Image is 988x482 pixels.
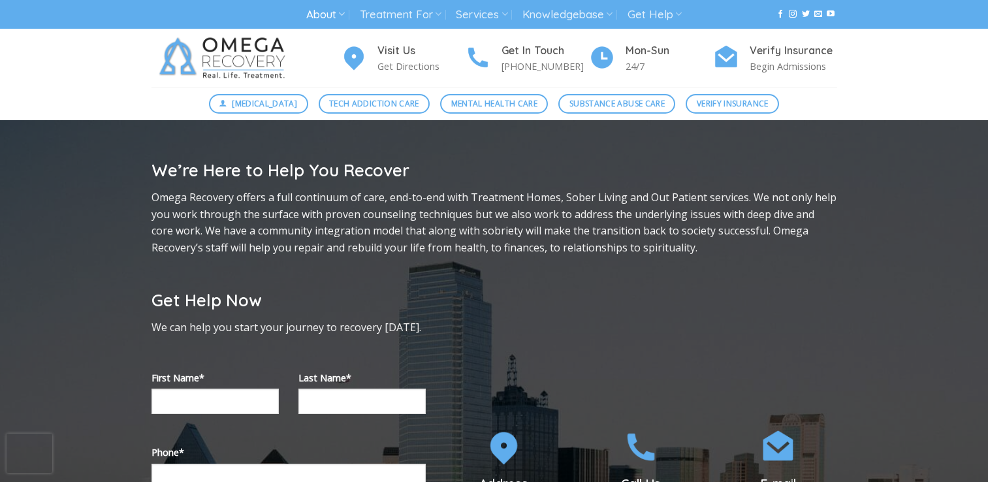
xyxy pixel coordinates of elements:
span: Mental Health Care [451,97,537,110]
a: Visit Us Get Directions [341,42,465,74]
a: Follow on YouTube [827,10,835,19]
span: Tech Addiction Care [329,97,419,110]
h2: We’re Here to Help You Recover [151,159,837,181]
a: Treatment For [360,3,441,27]
h4: Get In Touch [502,42,589,59]
p: Begin Admissions [750,59,837,74]
h4: Mon-Sun [626,42,713,59]
a: Knowledgebase [522,3,613,27]
a: About [306,3,345,27]
h4: Verify Insurance [750,42,837,59]
p: Get Directions [377,59,465,74]
p: We can help you start your journey to recovery [DATE]. [151,319,426,336]
a: Follow on Twitter [802,10,810,19]
p: Omega Recovery offers a full continuum of care, end-to-end with Treatment Homes, Sober Living and... [151,189,837,256]
label: First Name* [151,370,279,385]
a: Follow on Facebook [776,10,784,19]
a: Substance Abuse Care [558,94,675,114]
h4: Visit Us [377,42,465,59]
a: Services [456,3,507,27]
a: Send us an email [814,10,822,19]
img: Omega Recovery [151,29,298,88]
p: 24/7 [626,59,713,74]
label: Phone* [151,445,426,460]
a: Verify Insurance [686,94,779,114]
span: Verify Insurance [697,97,769,110]
a: [MEDICAL_DATA] [209,94,308,114]
a: Get Help [628,3,682,27]
a: Follow on Instagram [789,10,797,19]
a: Get In Touch [PHONE_NUMBER] [465,42,589,74]
span: [MEDICAL_DATA] [232,97,297,110]
a: Mental Health Care [440,94,548,114]
label: Last Name* [298,370,426,385]
h2: Get Help Now [151,289,426,311]
p: [PHONE_NUMBER] [502,59,589,74]
a: Tech Addiction Care [319,94,430,114]
a: Verify Insurance Begin Admissions [713,42,837,74]
span: Substance Abuse Care [569,97,665,110]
